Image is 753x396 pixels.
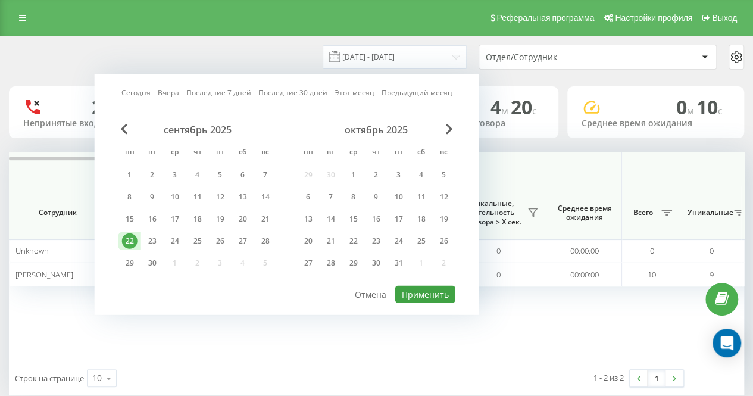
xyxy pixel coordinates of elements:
[186,210,209,228] div: чт 18 сент. 2025 г.
[234,144,252,162] abbr: суббота
[388,254,410,272] div: пт 31 окт. 2025 г.
[414,211,429,227] div: 18
[301,211,316,227] div: 13
[511,94,537,120] span: 20
[390,144,408,162] abbr: пятница
[410,166,433,184] div: сб 4 окт. 2025 г.
[348,286,393,303] button: Отмена
[301,233,316,249] div: 20
[320,210,342,228] div: вт 14 окт. 2025 г.
[164,232,186,250] div: ср 24 сент. 2025 г.
[346,189,361,205] div: 8
[122,255,138,271] div: 29
[235,211,251,227] div: 20
[258,167,273,183] div: 7
[414,233,429,249] div: 25
[213,211,228,227] div: 19
[301,255,316,271] div: 27
[186,232,209,250] div: чт 25 сент. 2025 г.
[365,232,388,250] div: чт 23 окт. 2025 г.
[345,144,363,162] abbr: среда
[122,233,138,249] div: 22
[258,211,273,227] div: 21
[367,144,385,162] abbr: четверг
[548,263,622,286] td: 00:00:00
[365,254,388,272] div: чт 30 окт. 2025 г.
[118,254,141,272] div: пн 29 сент. 2025 г.
[435,144,453,162] abbr: воскресенье
[712,13,737,23] span: Выход
[446,124,453,135] span: Next Month
[15,245,49,256] span: Unknown
[232,188,254,206] div: сб 13 сент. 2025 г.
[496,13,594,23] span: Реферальная программа
[391,211,407,227] div: 17
[118,210,141,228] div: пн 15 сент. 2025 г.
[648,370,665,386] a: 1
[232,210,254,228] div: сб 20 сент. 2025 г.
[257,144,274,162] abbr: воскресенье
[118,124,277,136] div: сентябрь 2025
[211,144,229,162] abbr: пятница
[320,232,342,250] div: вт 21 окт. 2025 г.
[713,329,741,357] div: Open Intercom Messenger
[213,167,228,183] div: 5
[145,167,160,183] div: 2
[190,167,205,183] div: 4
[365,188,388,206] div: чт 9 окт. 2025 г.
[593,372,624,383] div: 1 - 2 из 2
[414,167,429,183] div: 4
[145,189,160,205] div: 9
[365,210,388,228] div: чт 16 окт. 2025 г.
[164,166,186,184] div: ср 3 сент. 2025 г.
[235,189,251,205] div: 13
[496,269,501,280] span: 0
[19,208,96,217] span: Сотрудник
[433,210,455,228] div: вс 19 окт. 2025 г.
[368,167,384,183] div: 2
[297,210,320,228] div: пн 13 окт. 2025 г.
[388,188,410,206] div: пт 10 окт. 2025 г.
[145,255,160,271] div: 30
[342,188,365,206] div: ср 8 окт. 2025 г.
[164,210,186,228] div: ср 17 сент. 2025 г.
[254,210,277,228] div: вс 21 сент. 2025 г.
[388,232,410,250] div: пт 24 окт. 2025 г.
[688,208,730,217] span: Уникальные
[490,94,511,120] span: 4
[391,233,407,249] div: 24
[213,189,228,205] div: 12
[258,189,273,205] div: 14
[410,232,433,250] div: сб 25 окт. 2025 г.
[121,87,151,98] a: Сегодня
[118,232,141,250] div: пн 22 сент. 2025 г.
[297,232,320,250] div: пн 20 окт. 2025 г.
[391,167,407,183] div: 3
[190,211,205,227] div: 18
[323,211,339,227] div: 14
[15,269,73,280] span: [PERSON_NAME]
[414,189,429,205] div: 11
[455,199,524,227] span: Уникальные, длительность разговора > Х сек.
[254,232,277,250] div: вс 28 сент. 2025 г.
[391,255,407,271] div: 31
[141,188,164,206] div: вт 9 сент. 2025 г.
[391,189,407,205] div: 10
[186,188,209,206] div: чт 11 сент. 2025 г.
[167,167,183,183] div: 3
[143,144,161,162] abbr: вторник
[141,210,164,228] div: вт 16 сент. 2025 г.
[235,167,251,183] div: 6
[189,144,207,162] abbr: четверг
[710,269,714,280] span: 9
[322,144,340,162] abbr: вторник
[235,233,251,249] div: 27
[388,210,410,228] div: пт 17 окт. 2025 г.
[23,119,172,129] div: Непринятые входящие звонки
[648,269,656,280] span: 10
[118,166,141,184] div: пн 1 сент. 2025 г.
[121,124,128,135] span: Previous Month
[410,210,433,228] div: сб 18 окт. 2025 г.
[297,124,455,136] div: октябрь 2025
[15,373,84,383] span: Строк на странице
